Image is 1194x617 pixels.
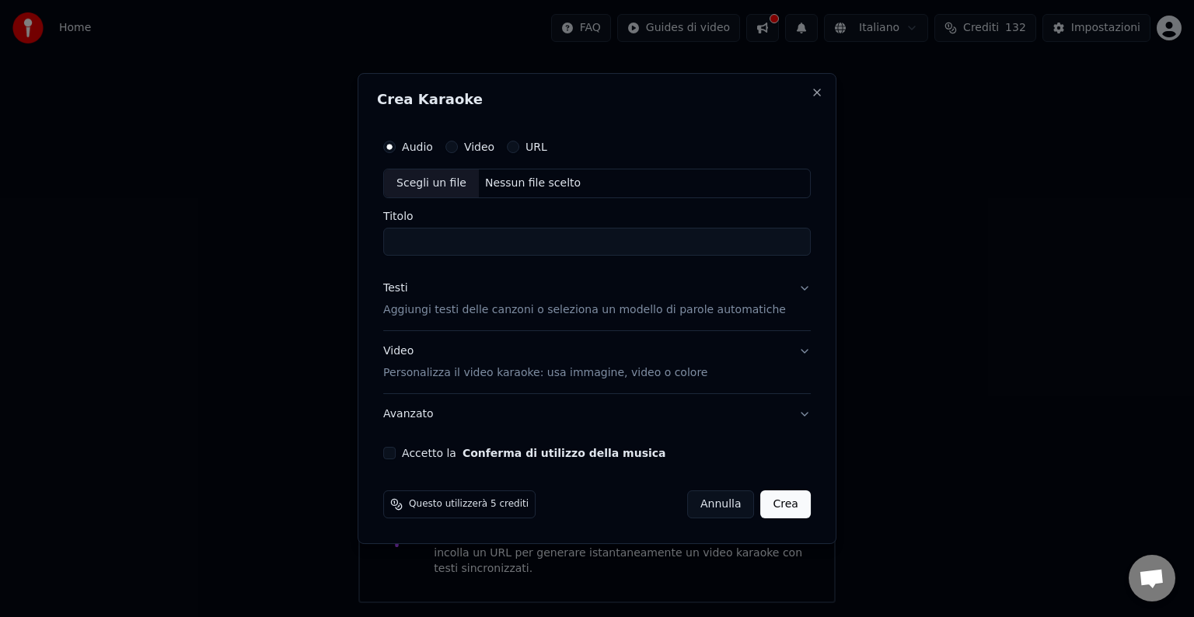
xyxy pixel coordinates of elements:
[384,169,479,197] div: Scegli un file
[464,141,494,152] label: Video
[383,394,811,434] button: Avanzato
[479,176,587,191] div: Nessun file scelto
[383,365,707,381] p: Personalizza il video karaoke: usa immagine, video o colore
[463,448,666,458] button: Accetto la
[402,448,665,458] label: Accetto la
[525,141,547,152] label: URL
[383,211,811,221] label: Titolo
[377,92,817,106] h2: Crea Karaoke
[761,490,811,518] button: Crea
[383,343,707,381] div: Video
[383,302,786,318] p: Aggiungi testi delle canzoni o seleziona un modello di parole automatiche
[383,331,811,393] button: VideoPersonalizza il video karaoke: usa immagine, video o colore
[402,141,433,152] label: Audio
[383,268,811,330] button: TestiAggiungi testi delle canzoni o seleziona un modello di parole automatiche
[383,281,407,296] div: Testi
[409,498,529,511] span: Questo utilizzerà 5 crediti
[687,490,755,518] button: Annulla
